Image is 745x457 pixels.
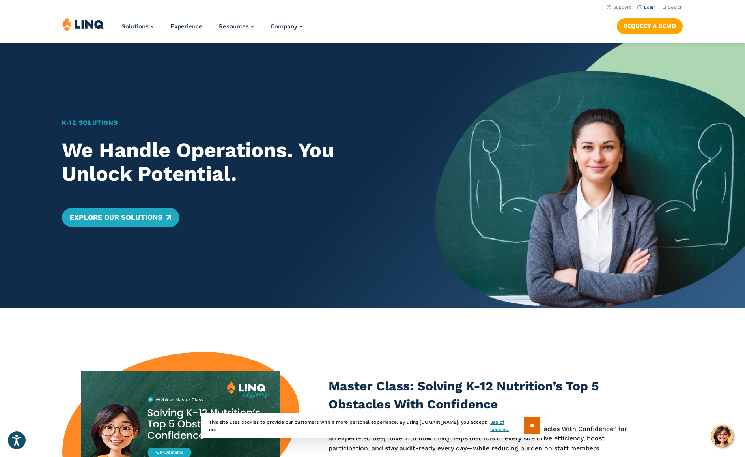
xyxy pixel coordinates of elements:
[617,17,683,34] nav: Button Navigation
[637,5,656,10] a: Login
[617,18,683,34] a: Request a Demo
[121,23,149,30] span: Solutions
[62,17,104,32] img: LINQ | K‑12 Software
[121,23,154,30] a: Solutions
[62,118,404,127] h1: K‑12 Solutions
[121,17,302,43] nav: Primary Navigation
[435,43,745,308] img: Home Banner
[329,377,629,413] h3: Master Class: Solving K-12 Nutrition’s Top 5 Obstacles With Confidence
[219,23,249,30] span: Resources
[668,5,683,10] span: Search
[219,23,254,30] a: Resources
[170,23,202,30] a: Experience
[662,4,683,10] button: Open Search Bar
[201,413,544,438] div: This site uses cookies to provide our customers with a more personal experience. By using [DOMAIN...
[62,139,404,186] h2: We Handle Operations. You Unlock Potential.
[490,419,524,433] a: use of cookies.
[62,208,179,227] a: Explore Our Solutions
[271,23,302,30] a: Company
[607,5,631,10] a: Support
[271,23,297,30] span: Company
[711,425,733,447] button: Hello, have a question? Let’s chat.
